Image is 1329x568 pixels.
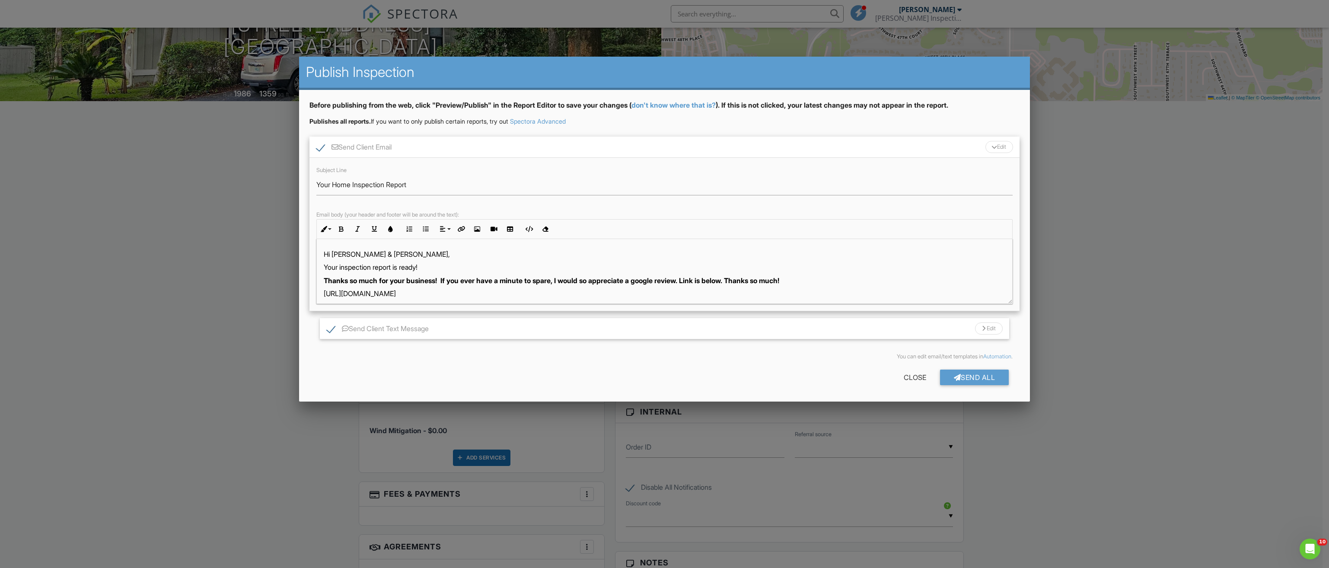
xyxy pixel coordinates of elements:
button: Insert Link (Ctrl+K) [453,221,469,237]
div: Before publishing from the web, click "Preview/Publish" in the Report Editor to save your changes... [309,100,1020,117]
button: Colors [382,221,399,237]
label: Email body (your header and footer will be around the text): [316,211,459,218]
div: You can edit email/text templates in . [316,353,1013,360]
label: Send Client Email [316,143,392,154]
button: Insert Image (Ctrl+P) [469,221,485,237]
div: Close [890,370,940,385]
button: Code View [520,221,537,237]
iframe: Intercom live chat [1300,539,1320,559]
div: Edit [985,141,1013,153]
label: Send Client Text Message [327,325,429,335]
p: Your inspection report is ready! [324,262,1005,272]
button: Underline (Ctrl+U) [366,221,382,237]
a: Spectora Advanced [510,118,566,125]
h2: Publish Inspection [306,64,1023,81]
a: don't know where that is? [631,101,716,109]
button: Inline Style [317,221,333,237]
button: Unordered List [418,221,434,237]
button: Insert Video [485,221,502,237]
label: Subject Line [316,167,347,173]
p: [URL][DOMAIN_NAME] [324,289,1005,298]
button: Ordered List [401,221,418,237]
span: If you want to only publish certain reports, try out [309,118,508,125]
strong: Publishes all reports. [309,118,371,125]
span: 10 [1317,539,1327,546]
div: Send All [940,370,1009,385]
a: Automation [983,353,1011,360]
strong: Thanks so much for your business! If you ever have a minute to spare, I would so appreciate a goo... [324,276,779,285]
p: Hi [PERSON_NAME] & [PERSON_NAME], [324,249,1005,259]
button: Insert Table [502,221,518,237]
div: Edit [975,322,1003,335]
button: Align [436,221,453,237]
button: Clear Formatting [537,221,553,237]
